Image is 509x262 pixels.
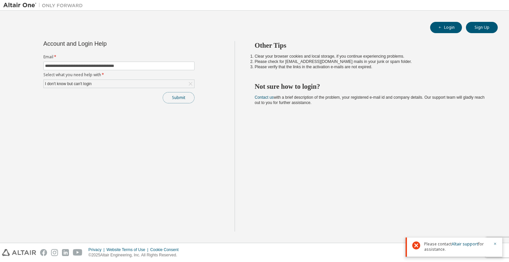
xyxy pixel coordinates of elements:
img: instagram.svg [51,249,58,256]
label: Select what you need help with [43,72,195,78]
div: I don't know but can't login [44,80,194,88]
img: linkedin.svg [62,249,69,256]
button: Sign Up [466,22,498,33]
img: facebook.svg [40,249,47,256]
h2: Not sure how to login? [255,82,486,91]
div: Cookie Consent [150,247,182,252]
button: Login [430,22,462,33]
div: Website Terms of Use [106,247,150,252]
label: Email [43,54,195,60]
button: Submit [163,92,195,103]
h2: Other Tips [255,41,486,50]
div: I don't know but can't login [44,80,93,87]
li: Clear your browser cookies and local storage, if you continue experiencing problems. [255,54,486,59]
a: Altair support [452,241,478,247]
img: Altair One [3,2,86,9]
div: Account and Login Help [43,41,164,46]
div: Privacy [88,247,106,252]
img: altair_logo.svg [2,249,36,256]
li: Please check for [EMAIL_ADDRESS][DOMAIN_NAME] mails in your junk or spam folder. [255,59,486,64]
span: Please contact for assistance. [424,241,489,252]
span: with a brief description of the problem, your registered e-mail id and company details. Our suppo... [255,95,485,105]
li: Please verify that the links in the activation e-mails are not expired. [255,64,486,70]
a: Contact us [255,95,274,100]
p: © 2025 Altair Engineering, Inc. All Rights Reserved. [88,252,183,258]
img: youtube.svg [73,249,83,256]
